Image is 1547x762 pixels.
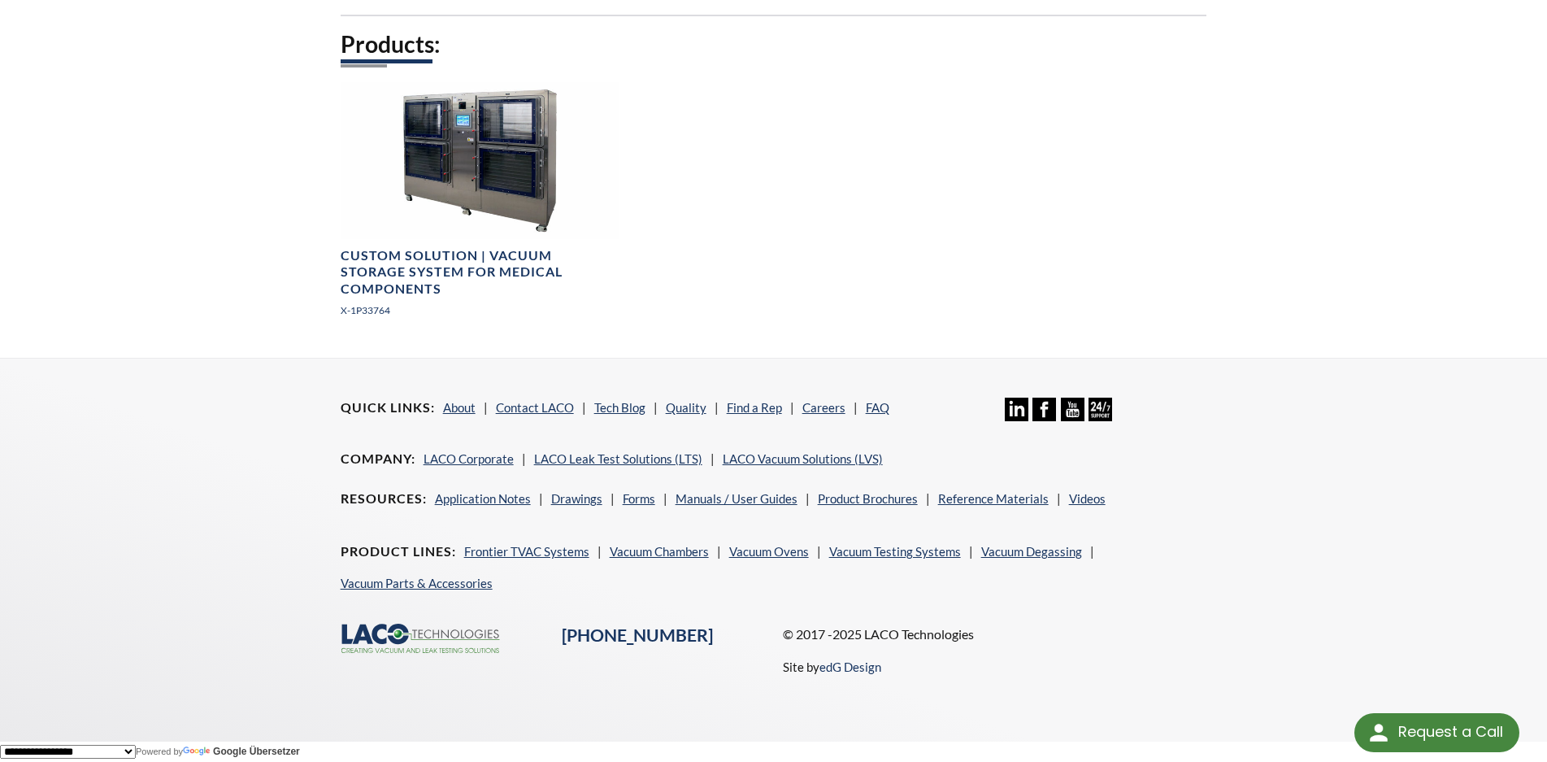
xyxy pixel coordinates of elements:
a: Vacuum Chambers [610,544,709,559]
a: Product Brochures [818,491,918,506]
a: Vacuum Degassing [981,544,1082,559]
h4: Product Lines [341,543,456,560]
a: About [443,400,476,415]
div: Request a Call [1398,713,1503,751]
a: Manuals / User Guides [676,491,797,506]
a: Contact LACO [496,400,574,415]
a: Forms [623,491,655,506]
a: Drawings [551,491,602,506]
a: Quality [666,400,706,415]
p: © 2017 -2025 LACO Technologies [783,624,1206,645]
a: Google Übersetzer [183,746,300,757]
a: Vacuum Testing Systems [829,544,961,559]
img: Google Google Übersetzer [183,747,213,757]
a: Vacuum Storage System, angled viewCustom Solution | Vacuum Storage System for Medical ComponentsX... [341,82,619,331]
a: LACO Vacuum Solutions (LVS) [723,451,883,466]
h4: Custom Solution | Vacuum Storage System for Medical Components [341,247,619,298]
p: Site by [783,657,881,677]
a: FAQ [866,400,889,415]
h4: Quick Links [341,399,435,416]
a: Application Notes [435,491,531,506]
h2: Products: [341,29,1207,59]
a: Find a Rep [727,400,782,415]
img: 24/7 Support Icon [1089,398,1112,421]
a: edG Design [819,660,881,674]
a: LACO Corporate [424,451,514,466]
a: Vacuum Ovens [729,544,809,559]
a: Vacuum Parts & Accessories [341,576,493,590]
a: Videos [1069,491,1106,506]
a: Reference Materials [938,491,1049,506]
a: 24/7 Support [1089,409,1112,424]
h4: Resources [341,490,427,507]
a: Tech Blog [594,400,645,415]
p: X-1P33764 [341,303,619,318]
a: [PHONE_NUMBER] [562,625,713,646]
a: LACO Leak Test Solutions (LTS) [534,451,702,466]
div: Request a Call [1354,713,1519,752]
a: Careers [802,400,845,415]
a: Frontier TVAC Systems [464,544,589,559]
h4: Company [341,451,415,468]
img: round button [1366,720,1392,746]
